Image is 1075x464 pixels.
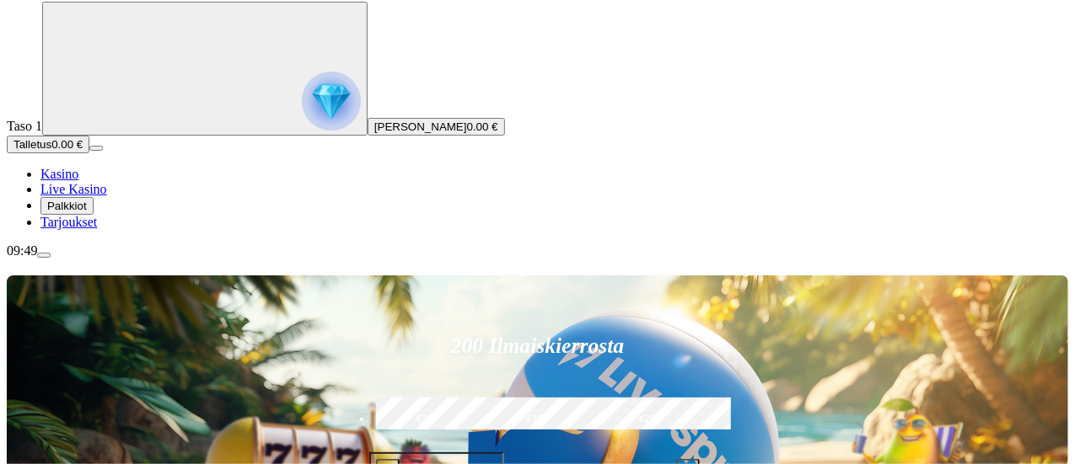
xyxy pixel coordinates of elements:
[42,2,368,136] button: reward progress
[302,72,361,131] img: reward progress
[7,167,1068,230] nav: Main menu
[40,197,94,215] button: Palkkiot
[89,146,103,151] button: menu
[40,215,97,229] a: Tarjoukset
[47,200,87,212] span: Palkkiot
[372,395,479,444] label: €50
[40,182,107,196] a: Live Kasino
[40,167,78,181] a: Kasino
[7,119,42,133] span: Taso 1
[13,138,51,151] span: Talletus
[467,120,498,133] span: 0.00 €
[374,120,467,133] span: [PERSON_NAME]
[368,118,505,136] button: [PERSON_NAME]0.00 €
[37,253,51,258] button: menu
[51,138,83,151] span: 0.00 €
[597,395,704,444] label: €250
[7,136,89,153] button: Talletusplus icon0.00 €
[484,395,591,444] label: €150
[7,243,37,258] span: 09:49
